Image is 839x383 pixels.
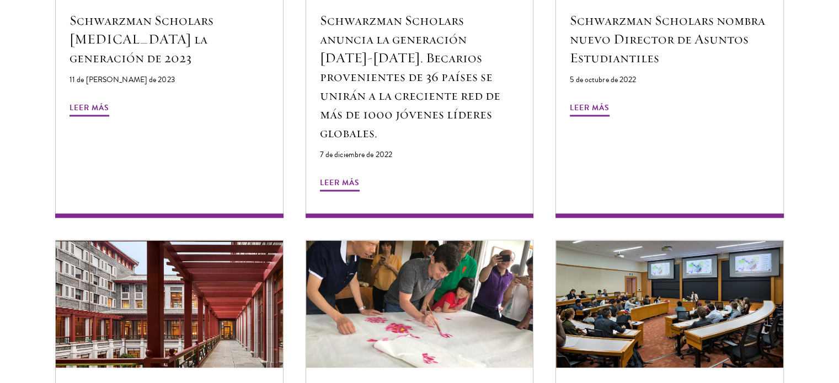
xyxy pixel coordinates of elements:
font: Schwarzman Scholars anuncia la generación [DATE]-[DATE]. Becarios provenientes de 36 países se un... [320,12,500,141]
font: Schwarzman Scholars nombra nuevo Director de Asuntos Estudiantiles [570,12,765,66]
font: Leer más [70,102,109,114]
font: 11 de [PERSON_NAME] de 2023 [70,74,175,85]
font: Leer más [570,102,610,114]
font: 7 de diciembre de 2022 [320,149,392,160]
font: Schwarzman Scholars [MEDICAL_DATA] la generación de 2023 [70,12,213,66]
font: 5 de octubre de 2022 [570,74,636,85]
font: Leer más [320,177,360,188]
